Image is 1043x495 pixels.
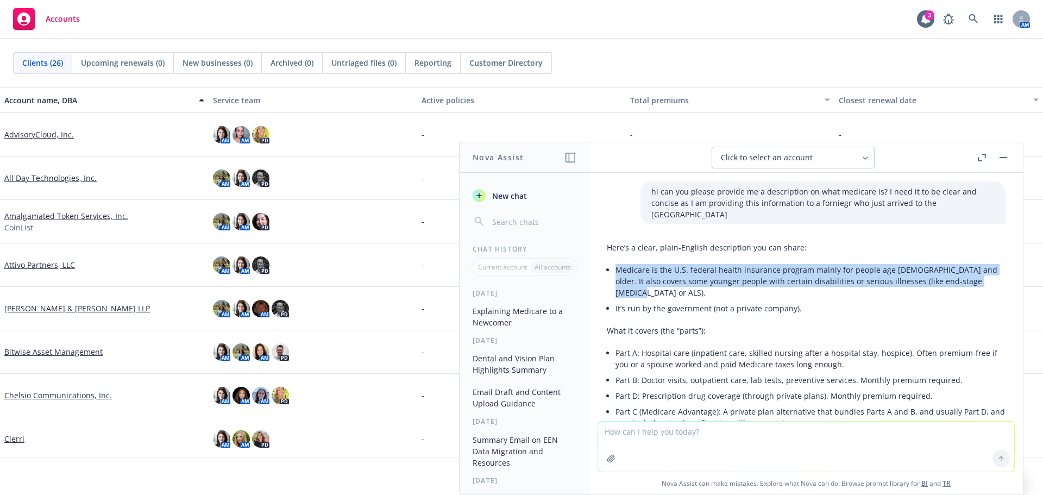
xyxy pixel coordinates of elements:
[233,430,250,448] img: photo
[252,213,269,230] img: photo
[4,303,150,314] a: [PERSON_NAME] & [PERSON_NAME] LLP
[938,8,959,30] a: Report a Bug
[460,245,589,254] div: Chat History
[4,129,74,140] a: AdvisoryCloud, Inc.
[594,472,1019,494] span: Nova Assist can make mistakes. Explore what Nova can do: Browse prompt library for and
[460,417,589,426] div: [DATE]
[213,300,230,317] img: photo
[615,345,1006,372] li: Part A: Hospital care (inpatient care, skilled nursing after a hospital stay, hospice). Often pre...
[213,213,230,230] img: photo
[272,300,289,317] img: photo
[607,242,1006,253] p: Here’s a clear, plain‑English description you can share:
[630,129,633,140] span: -
[468,302,581,331] button: Explaining Medicare to a Newcomer
[209,87,417,113] button: Service team
[213,430,230,448] img: photo
[213,170,230,187] img: photo
[839,95,1027,106] div: Closest renewal date
[9,4,84,34] a: Accounts
[4,95,192,106] div: Account name, DBA
[626,87,834,113] button: Total premiums
[4,172,97,184] a: All Day Technologies, Inc.
[417,87,626,113] button: Active policies
[233,126,250,143] img: photo
[490,214,576,229] input: Search chats
[4,210,128,222] a: Amalgamated Token Services, Inc.
[963,8,984,30] a: Search
[81,57,165,68] span: Upcoming renewals (0)
[22,57,63,68] span: Clients (26)
[213,256,230,274] img: photo
[839,129,841,140] span: -
[331,57,397,68] span: Untriaged files (0)
[925,10,934,20] div: 3
[469,57,543,68] span: Customer Directory
[414,57,451,68] span: Reporting
[630,95,818,106] div: Total premiums
[4,433,24,444] a: Clerri
[615,300,1006,316] li: It’s run by the government (not a private company).
[272,387,289,404] img: photo
[468,349,581,379] button: Dental and Vision Plan Highlights Summary
[615,262,1006,300] li: Medicare is the U.S. federal health insurance program mainly for people age [DEMOGRAPHIC_DATA] an...
[468,383,581,412] button: Email Draft and Content Upload Guidance
[233,213,250,230] img: photo
[4,259,75,271] a: Attivo Partners, LLC
[252,430,269,448] img: photo
[712,147,875,168] button: Click to select an account
[460,289,589,298] div: [DATE]
[422,303,424,314] span: -
[460,476,589,485] div: [DATE]
[252,170,269,187] img: photo
[252,300,269,317] img: photo
[233,170,250,187] img: photo
[4,390,112,401] a: Chelsio Communications, Inc.
[478,262,527,272] p: Current account
[473,152,524,163] h1: Nova Assist
[4,346,103,358] a: Bitwise Asset Management
[233,387,250,404] img: photo
[252,126,269,143] img: photo
[233,256,250,274] img: photo
[46,15,80,23] span: Accounts
[834,87,1043,113] button: Closest renewal date
[183,57,253,68] span: New businesses (0)
[252,256,269,274] img: photo
[460,336,589,345] div: [DATE]
[651,186,995,220] p: hi can you please provide me a description on what medicare is? I need it to be clear and concise...
[4,222,33,233] span: CoinList
[233,343,250,361] img: photo
[468,431,581,472] button: Summary Email on EEN Data Migration and Resources
[422,390,424,401] span: -
[422,95,621,106] div: Active policies
[615,404,1006,431] li: Part C (Medicare Advantage): A private plan alternative that bundles Parts A and B, and usually P...
[988,8,1009,30] a: Switch app
[615,388,1006,404] li: Part D: Prescription drug coverage (through private plans). Monthly premium required.
[213,387,230,404] img: photo
[943,479,951,488] a: TR
[271,57,313,68] span: Archived (0)
[213,343,230,361] img: photo
[721,152,813,163] span: Click to select an account
[272,343,289,361] img: photo
[468,186,581,205] button: New chat
[213,126,230,143] img: photo
[490,190,527,202] span: New chat
[422,259,424,271] span: -
[233,300,250,317] img: photo
[422,433,424,444] span: -
[422,216,424,227] span: -
[252,343,269,361] img: photo
[607,325,1006,336] p: What it covers (the “parts”):
[535,262,571,272] p: All accounts
[921,479,928,488] a: BI
[422,346,424,358] span: -
[213,95,413,106] div: Service team
[615,372,1006,388] li: Part B: Doctor visits, outpatient care, lab tests, preventive services. Monthly premium required.
[252,387,269,404] img: photo
[422,129,424,140] span: -
[422,172,424,184] span: -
